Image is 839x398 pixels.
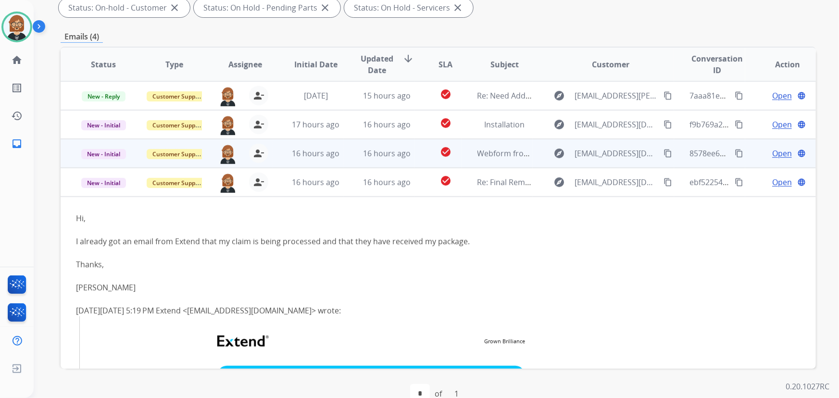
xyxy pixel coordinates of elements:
span: Updated Date [359,53,395,76]
mat-icon: content_copy [664,120,672,129]
span: Open [772,176,792,188]
mat-icon: history [11,110,23,122]
span: 15 hours ago [363,90,411,101]
mat-icon: language [797,91,806,100]
img: agent-avatar [218,86,238,106]
mat-icon: explore [554,148,565,159]
div: [PERSON_NAME] [76,270,659,293]
div: [DATE][DATE] 5:19 PM Extend < > wrote: [76,305,659,316]
img: agent-avatar [218,144,238,164]
span: 16 hours ago [363,148,411,159]
th: Action [745,48,816,81]
img: Extend Logo [217,336,269,347]
mat-icon: content_copy [664,91,672,100]
span: Assignee [228,59,262,70]
span: 16 hours ago [292,148,339,159]
mat-icon: language [797,149,806,158]
mat-icon: check_circle [440,175,451,187]
span: Type [165,59,183,70]
span: Open [772,90,792,101]
mat-icon: explore [554,119,565,130]
span: Conversation ID [689,53,744,76]
span: SLA [438,59,452,70]
mat-icon: check_circle [440,146,451,158]
mat-icon: close [319,2,331,13]
mat-icon: inbox [11,138,23,149]
mat-icon: content_copy [664,178,672,187]
span: New - Initial [81,149,126,159]
div: Hi, [76,212,659,293]
mat-icon: explore [554,176,565,188]
mat-icon: check_circle [440,88,451,100]
div: I already got an email from Extend that my claim is being processed and that they have received m... [76,236,659,247]
a: [EMAIL_ADDRESS][DOMAIN_NAME] [187,305,312,316]
span: 8578ee63-a289-473c-81b8-e834fb1e7f3d [689,148,835,159]
span: Installation [485,119,525,130]
img: avatar [3,13,30,40]
div: Thanks, [76,259,659,270]
mat-icon: home [11,54,23,66]
mat-icon: check_circle [440,117,451,129]
mat-icon: content_copy [664,149,672,158]
span: Customer Support [147,120,209,130]
img: agent-avatar [218,115,238,135]
span: Customer Support [147,149,209,159]
span: [EMAIL_ADDRESS][DOMAIN_NAME] [575,176,659,188]
mat-icon: close [169,2,180,13]
span: 16 hours ago [363,119,411,130]
span: New - Initial [81,178,126,188]
span: Grown Brilliance [484,337,525,345]
span: f9b769a2-ac24-4037-929d-daa82a0a7690 [689,119,837,130]
mat-icon: close [452,2,463,13]
mat-icon: person_remove [253,119,264,130]
span: Initial Date [294,59,338,70]
span: New - Initial [81,120,126,130]
img: agent-avatar [218,173,238,193]
span: [DATE] [304,90,328,101]
mat-icon: person_remove [253,148,264,159]
span: Customer [592,59,630,70]
span: Customer Support [147,178,209,188]
mat-icon: language [797,178,806,187]
span: [EMAIL_ADDRESS][PERSON_NAME][DOMAIN_NAME] [575,90,659,101]
span: 16 hours ago [363,177,411,187]
span: 17 hours ago [292,119,339,130]
span: Subject [490,59,519,70]
span: Customer Support [147,91,209,101]
span: Open [772,148,792,159]
mat-icon: content_copy [735,120,743,129]
mat-icon: list_alt [11,82,23,94]
mat-icon: explore [554,90,565,101]
span: 7aaa81e2-86dc-475d-a3f7-406d9ea8c1fe [689,90,834,101]
mat-icon: person_remove [253,176,264,188]
span: Status [91,59,116,70]
p: 0.20.1027RC [786,381,829,392]
mat-icon: language [797,120,806,129]
span: [EMAIL_ADDRESS][DOMAIN_NAME] [575,119,659,130]
span: [EMAIL_ADDRESS][DOMAIN_NAME] [575,148,659,159]
mat-icon: content_copy [735,149,743,158]
span: ebf52254-778b-466a-9786-8c45715dd392 [689,177,837,187]
span: Re: Need Additional Information [477,90,594,101]
p: Emails (4) [61,31,103,43]
span: Webform from [EMAIL_ADDRESS][DOMAIN_NAME] on [DATE] [477,148,695,159]
span: New - Reply [82,91,125,101]
span: Open [772,119,792,130]
mat-icon: person_remove [253,90,264,101]
mat-icon: arrow_downward [402,53,414,64]
mat-icon: content_copy [735,178,743,187]
span: 16 hours ago [292,177,339,187]
mat-icon: content_copy [735,91,743,100]
span: Re: Final Reminder! Send in your product to proceed with your claim [477,177,725,187]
